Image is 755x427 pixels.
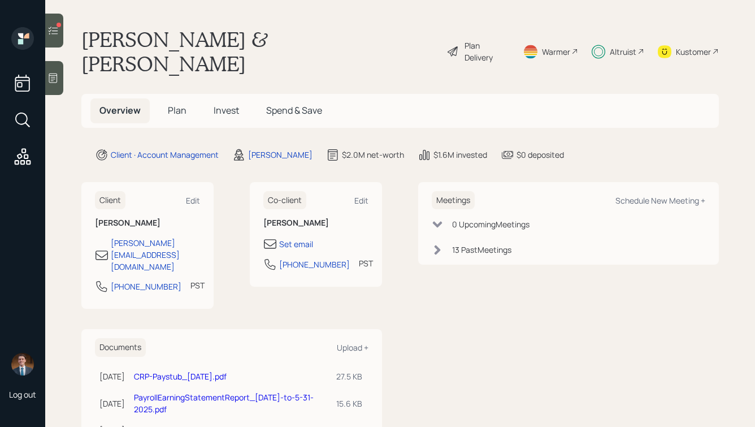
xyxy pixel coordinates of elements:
[111,281,181,292] div: [PHONE_NUMBER]
[99,104,141,117] span: Overview
[676,46,711,58] div: Kustomer
[95,338,146,357] h6: Documents
[542,46,570,58] div: Warmer
[517,149,564,161] div: $0 deposited
[359,257,373,269] div: PST
[134,392,314,415] a: PayrollEarningStatementReport_[DATE]-to-5-31-2025.pdf
[336,398,364,409] div: 15.6 KB
[99,398,125,409] div: [DATE]
[248,149,313,161] div: [PERSON_NAME]
[452,244,511,256] div: 13 Past Meeting s
[168,104,186,117] span: Plan
[186,195,200,206] div: Edit
[433,149,487,161] div: $1.6M invested
[465,40,509,63] div: Plan Delivery
[95,191,125,210] h6: Client
[615,195,705,206] div: Schedule New Meeting +
[342,149,404,161] div: $2.0M net-worth
[99,370,125,382] div: [DATE]
[279,258,350,270] div: [PHONE_NUMBER]
[190,279,205,291] div: PST
[263,191,306,210] h6: Co-client
[336,370,364,382] div: 27.5 KB
[263,218,368,228] h6: [PERSON_NAME]
[266,104,322,117] span: Spend & Save
[11,353,34,376] img: hunter_neumayer.jpg
[337,342,368,353] div: Upload +
[111,149,219,161] div: Client · Account Management
[354,195,368,206] div: Edit
[432,191,475,210] h6: Meetings
[9,389,36,400] div: Log out
[214,104,239,117] span: Invest
[610,46,636,58] div: Altruist
[81,27,437,76] h1: [PERSON_NAME] & [PERSON_NAME]
[111,237,200,273] div: [PERSON_NAME][EMAIL_ADDRESS][DOMAIN_NAME]
[452,218,530,230] div: 0 Upcoming Meeting s
[95,218,200,228] h6: [PERSON_NAME]
[134,371,227,382] a: CRP-Paystub_[DATE].pdf
[279,238,313,250] div: Set email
